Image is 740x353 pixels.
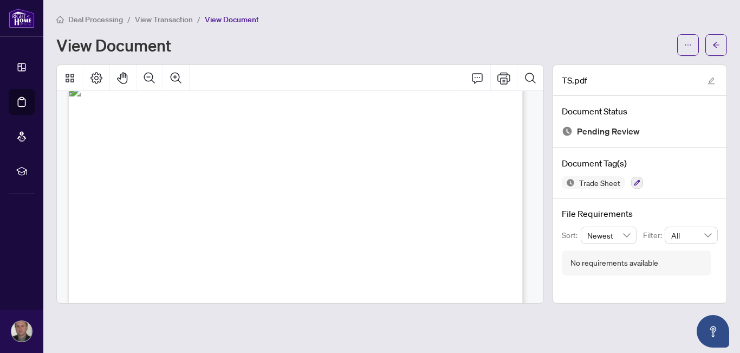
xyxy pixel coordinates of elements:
span: Trade Sheet [575,179,625,187]
span: ellipsis [684,41,692,49]
img: Profile Icon [11,321,32,342]
img: Status Icon [562,176,575,189]
p: Filter: [643,229,665,241]
img: logo [9,8,35,28]
h4: Document Tag(s) [562,157,718,170]
span: home [56,16,64,23]
h4: File Requirements [562,207,718,220]
span: arrow-left [712,41,720,49]
div: No requirements available [570,257,658,269]
span: Pending Review [577,124,640,139]
li: / [197,13,200,25]
img: Document Status [562,126,573,137]
span: Newest [587,227,631,243]
span: edit [707,77,715,85]
p: Sort: [562,229,581,241]
li: / [127,13,131,25]
span: Deal Processing [68,15,123,24]
span: View Document [205,15,259,24]
span: All [671,227,711,243]
span: View Transaction [135,15,193,24]
h1: View Document [56,36,171,54]
button: Open asap [697,315,729,348]
span: TS.pdf [562,74,587,87]
h4: Document Status [562,105,718,118]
